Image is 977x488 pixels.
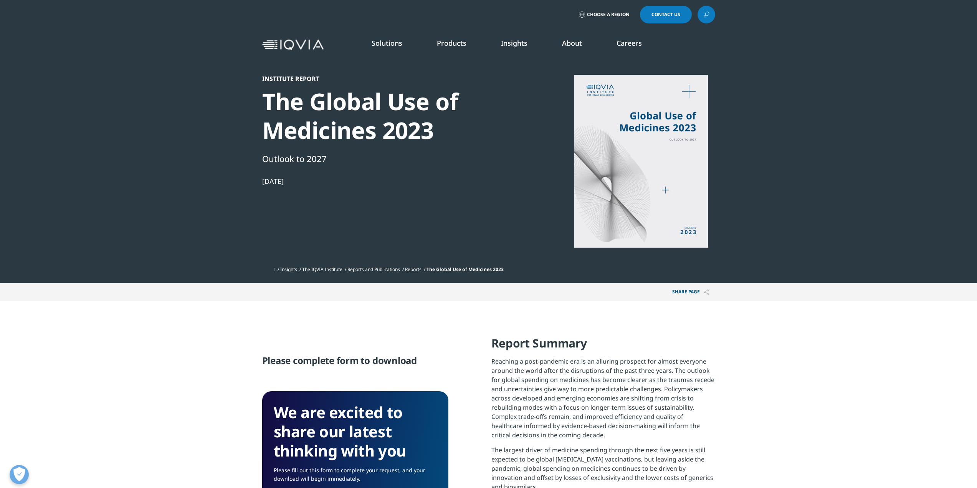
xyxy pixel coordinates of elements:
a: Insights [501,38,527,48]
a: Careers [617,38,642,48]
div: The Global Use of Medicines 2023 [262,87,526,145]
img: IQVIA Healthcare Information Technology and Pharma Clinical Research Company [262,40,324,51]
nav: Primary [327,27,715,63]
a: Insights [280,266,297,273]
h4: Report Summary [491,336,715,357]
a: About [562,38,582,48]
span: Contact Us [651,12,680,17]
a: Reports [405,266,422,273]
h3: We are excited to share our latest thinking with you [274,403,437,460]
p: Reaching a post-pandemic era is an alluring prospect for almost everyone around the world after t... [491,357,715,445]
p: Share PAGE [666,283,715,301]
div: [DATE] [262,177,526,186]
button: Share PAGEShare PAGE [666,283,715,301]
span: Choose a Region [587,12,630,18]
div: Institute Report [262,75,526,83]
span: The Global Use of Medicines 2023 [427,266,504,273]
img: Share PAGE [704,289,709,295]
button: Präferenzen öffnen [10,465,29,484]
div: Outlook to 2027 [262,152,526,165]
a: Solutions [372,38,402,48]
a: Reports and Publications [347,266,400,273]
a: Contact Us [640,6,692,23]
a: The IQVIA Institute [302,266,342,273]
a: Products [437,38,466,48]
h5: Please complete form to download [262,355,448,372]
